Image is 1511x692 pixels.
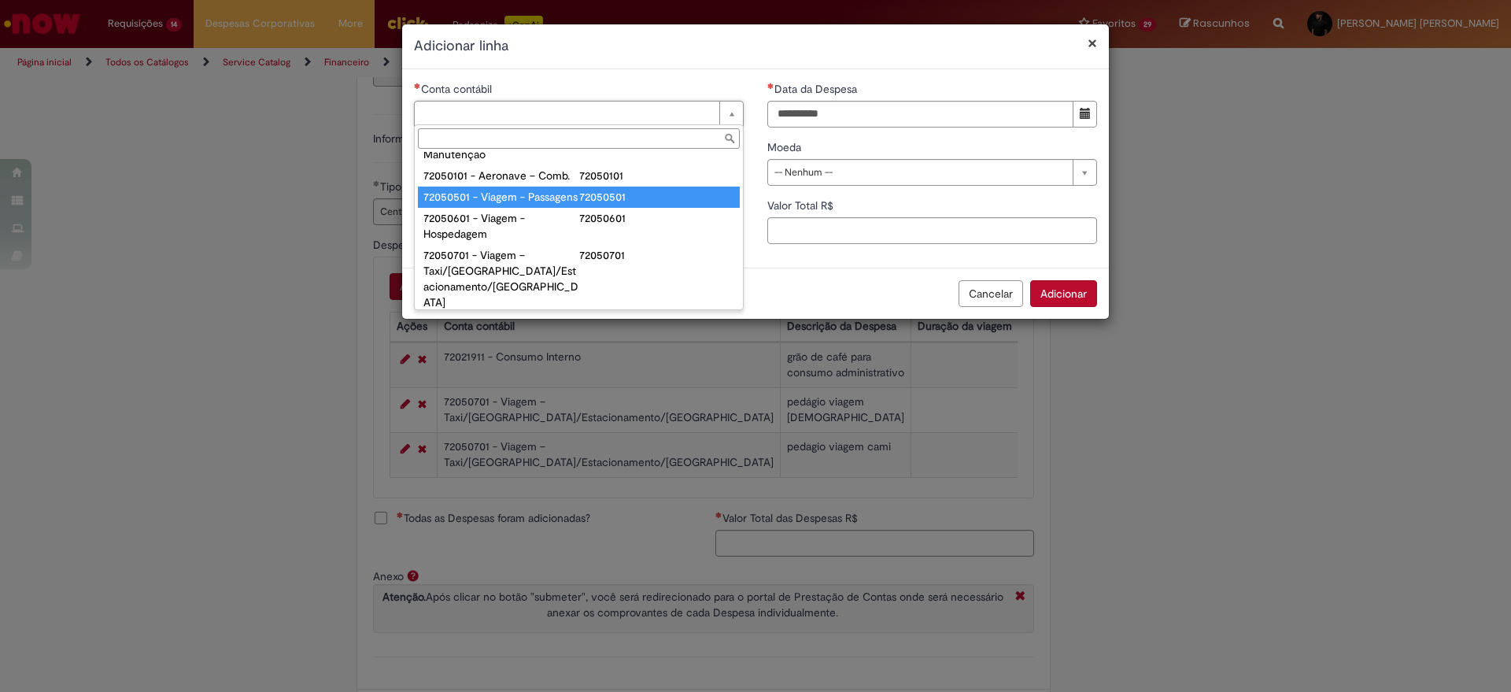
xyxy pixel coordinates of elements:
[579,189,735,205] div: 72050501
[415,152,743,309] ul: Conta contábil
[423,168,579,183] div: 72050101 - Aeronave – Comb.
[579,247,735,263] div: 72050701
[423,210,579,242] div: 72050601 - Viagem - Hospedagem
[423,247,579,310] div: 72050701 - Viagem – Taxi/[GEOGRAPHIC_DATA]/Estacionamento/[GEOGRAPHIC_DATA]
[579,210,735,226] div: 72050601
[579,168,735,183] div: 72050101
[423,189,579,205] div: 72050501 - Viagem - Passagens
